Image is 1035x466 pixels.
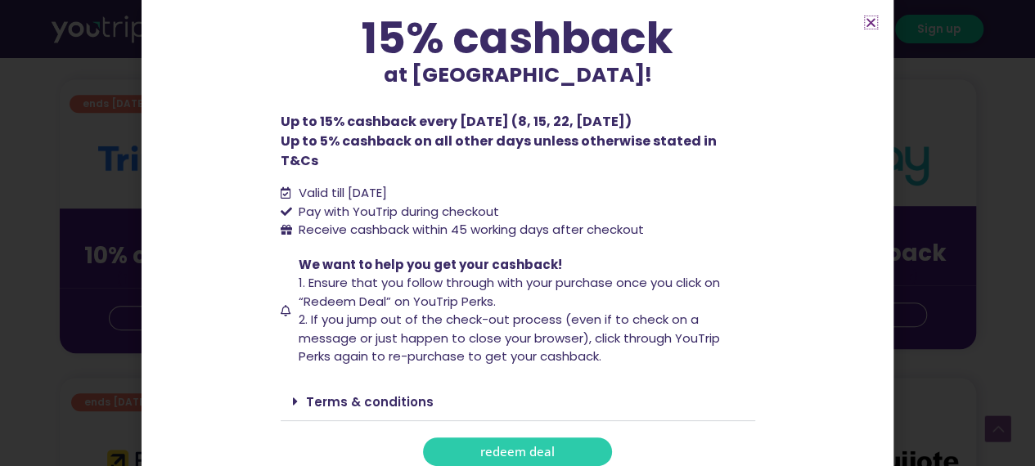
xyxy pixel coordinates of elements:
[299,311,720,365] span: 2. If you jump out of the check-out process (even if to check on a message or just happen to clos...
[281,383,755,421] div: Terms & conditions
[295,221,644,240] span: Receive cashback within 45 working days after checkout
[295,203,499,222] span: Pay with YouTrip during checkout
[306,393,434,410] a: Terms & conditions
[865,16,877,29] a: Close
[281,16,755,60] div: 15% cashback
[480,446,555,458] span: redeem deal
[281,60,755,91] p: at [GEOGRAPHIC_DATA]!
[281,112,755,171] p: Up to 15% cashback every [DATE] (8, 15, 22, [DATE]) Up to 5% cashback on all other days unless ot...
[423,437,612,466] a: redeem deal
[299,274,720,310] span: 1. Ensure that you follow through with your purchase once you click on “Redeem Deal” on YouTrip P...
[295,184,387,203] span: Valid till [DATE]
[299,256,562,273] span: We want to help you get your cashback!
